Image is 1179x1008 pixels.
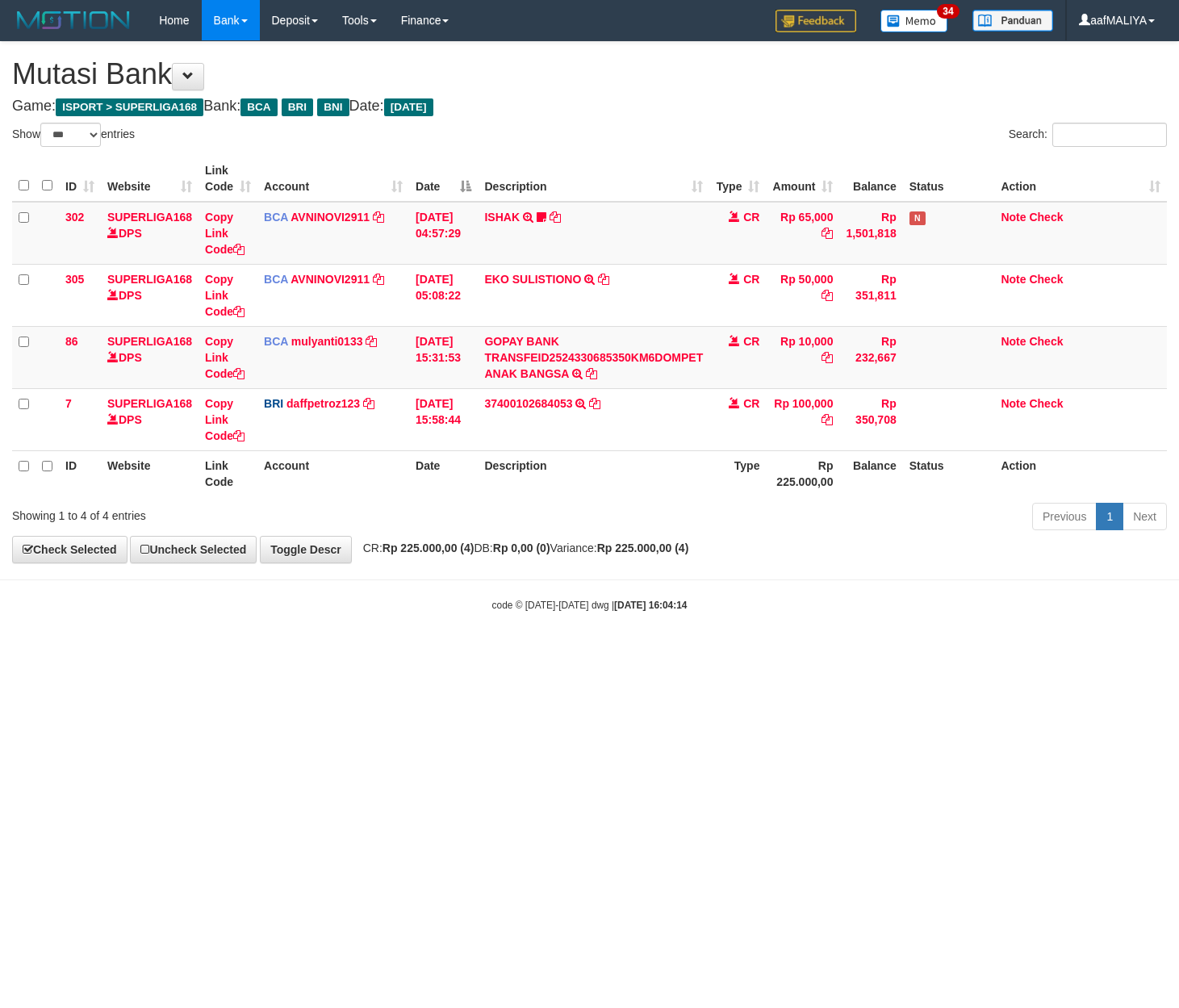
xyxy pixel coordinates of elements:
span: [DATE] [384,98,433,116]
img: MOTION_logo.png [12,8,135,32]
td: [DATE] 04:57:29 [409,202,478,265]
a: Check [1029,335,1063,348]
td: DPS [101,202,199,265]
label: Show entries [12,123,135,147]
span: CR [743,273,759,286]
td: Rp 50,000 [766,264,839,326]
span: BRI [282,98,313,116]
td: [DATE] 05:08:22 [409,264,478,326]
img: Button%20Memo.svg [880,10,948,32]
a: Copy Link Code [205,397,245,442]
span: CR [743,211,759,224]
a: Toggle Descr [260,536,352,563]
td: Rp 232,667 [839,326,902,388]
a: Copy 37400102684053 to clipboard [589,397,600,410]
select: Showentries [40,123,101,147]
span: CR [743,335,759,348]
strong: Rp 0,00 (0) [493,542,550,554]
th: Description [478,450,709,496]
a: Copy AVNINOVI2911 to clipboard [373,211,384,224]
th: Type: activate to sort column ascending [709,156,766,202]
a: AVNINOVI2911 [291,211,370,224]
td: Rp 350,708 [839,388,902,450]
span: 302 [65,211,84,224]
th: ID [59,450,101,496]
strong: Rp 225.000,00 (4) [383,542,475,554]
a: Note [1001,397,1026,410]
th: Rp 225.000,00 [766,450,839,496]
input: Search: [1052,123,1167,147]
a: mulyanti0133 [291,335,363,348]
td: Rp 10,000 [766,326,839,388]
th: Website: activate to sort column ascending [101,156,199,202]
a: Check Selected [12,536,128,563]
img: panduan.png [972,10,1053,31]
a: Copy Link Code [205,211,245,256]
a: ISHAK [484,211,520,224]
span: 34 [937,4,959,19]
th: Link Code: activate to sort column ascending [199,156,257,202]
span: 305 [65,273,84,286]
span: CR [743,397,759,410]
label: Search: [1009,123,1167,147]
strong: Rp 225.000,00 (4) [597,542,689,554]
a: Copy EKO SULISTIONO to clipboard [598,273,609,286]
h4: Game: Bank: Date: [12,98,1167,115]
a: 1 [1096,503,1123,530]
div: Showing 1 to 4 of 4 entries [12,501,479,524]
a: EKO SULISTIONO [484,273,581,286]
th: Status [903,450,995,496]
th: Link Code [199,450,257,496]
a: SUPERLIGA168 [107,335,192,348]
a: Copy daffpetroz123 to clipboard [363,397,374,410]
a: Check [1029,273,1063,286]
strong: [DATE] 16:04:14 [614,600,687,611]
td: DPS [101,388,199,450]
a: Copy Rp 10,000 to clipboard [822,351,833,364]
a: Copy Rp 65,000 to clipboard [822,227,833,240]
a: Check [1029,211,1063,224]
span: BCA [264,335,288,348]
td: Rp 100,000 [766,388,839,450]
a: 37400102684053 [484,397,572,410]
a: Copy Rp 100,000 to clipboard [822,413,833,426]
a: SUPERLIGA168 [107,397,192,410]
span: BNI [317,98,349,116]
span: CR: DB: Variance: [355,542,689,554]
td: [DATE] 15:31:53 [409,326,478,388]
a: Copy AVNINOVI2911 to clipboard [373,273,384,286]
span: Has Note [909,211,926,225]
a: Next [1123,503,1167,530]
td: DPS [101,326,199,388]
td: Rp 351,811 [839,264,902,326]
span: BCA [264,273,288,286]
img: Feedback.jpg [776,10,856,32]
th: Action [994,450,1167,496]
th: Balance [839,156,902,202]
a: Copy mulyanti0133 to clipboard [366,335,377,348]
th: Date [409,450,478,496]
td: Rp 1,501,818 [839,202,902,265]
a: GOPAY BANK TRANSFEID2524330685350KM6DOMPET ANAK BANGSA [484,335,703,380]
th: Status [903,156,995,202]
a: Note [1001,273,1026,286]
th: Website [101,450,199,496]
span: ISPORT > SUPERLIGA168 [56,98,203,116]
span: 7 [65,397,72,410]
h1: Mutasi Bank [12,58,1167,90]
a: Copy ISHAK to clipboard [550,211,561,224]
span: BCA [240,98,277,116]
a: Note [1001,211,1026,224]
span: 86 [65,335,78,348]
a: Copy GOPAY BANK TRANSFEID2524330685350KM6DOMPET ANAK BANGSA to clipboard [586,367,597,380]
th: Balance [839,450,902,496]
span: BCA [264,211,288,224]
th: Action: activate to sort column ascending [994,156,1167,202]
span: BRI [264,397,283,410]
small: code © [DATE]-[DATE] dwg | [492,600,688,611]
th: Description: activate to sort column ascending [478,156,709,202]
th: Account [257,450,409,496]
a: Note [1001,335,1026,348]
th: ID: activate to sort column ascending [59,156,101,202]
th: Amount: activate to sort column ascending [766,156,839,202]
